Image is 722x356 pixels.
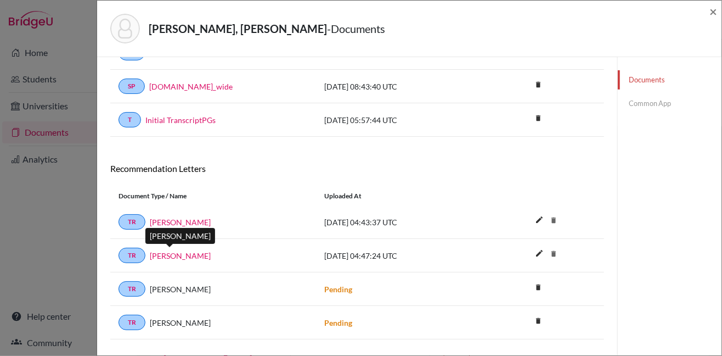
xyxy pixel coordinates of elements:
[618,94,721,113] a: Common App
[324,318,352,327] strong: Pending
[530,112,546,126] a: delete
[530,313,546,329] i: delete
[530,281,546,296] a: delete
[119,315,145,330] a: TR
[531,211,548,229] i: edit
[618,70,721,90] a: Documents
[530,314,546,329] a: delete
[327,22,385,35] span: - Documents
[150,317,211,329] span: [PERSON_NAME]
[316,81,481,92] div: [DATE] 08:43:40 UTC
[316,114,481,126] div: [DATE] 05:57:44 UTC
[316,191,481,201] div: Uploaded at
[119,281,145,297] a: TR
[150,216,211,228] a: [PERSON_NAME]
[709,5,717,18] button: Close
[149,22,327,35] strong: [PERSON_NAME], [PERSON_NAME]
[145,228,215,244] div: [PERSON_NAME]
[545,212,562,229] i: delete
[110,191,316,201] div: Document Type / Name
[150,283,211,295] span: [PERSON_NAME]
[530,76,546,93] i: delete
[530,246,549,263] button: edit
[530,279,546,296] i: delete
[530,110,546,126] i: delete
[324,285,352,294] strong: Pending
[530,213,549,229] button: edit
[709,3,717,19] span: ×
[324,251,397,260] span: [DATE] 04:47:24 UTC
[119,248,145,263] a: TR
[110,163,604,174] h6: Recommendation Letters
[531,244,548,262] i: edit
[119,79,145,94] a: SP
[119,214,145,230] a: TR
[324,218,397,227] span: [DATE] 04:43:37 UTC
[149,81,233,92] a: [DOMAIN_NAME]_wide
[545,246,562,262] i: delete
[119,112,141,127] a: T
[150,250,211,262] a: [PERSON_NAME]
[145,114,216,126] a: Initial TranscriptPGs
[530,78,546,93] a: delete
